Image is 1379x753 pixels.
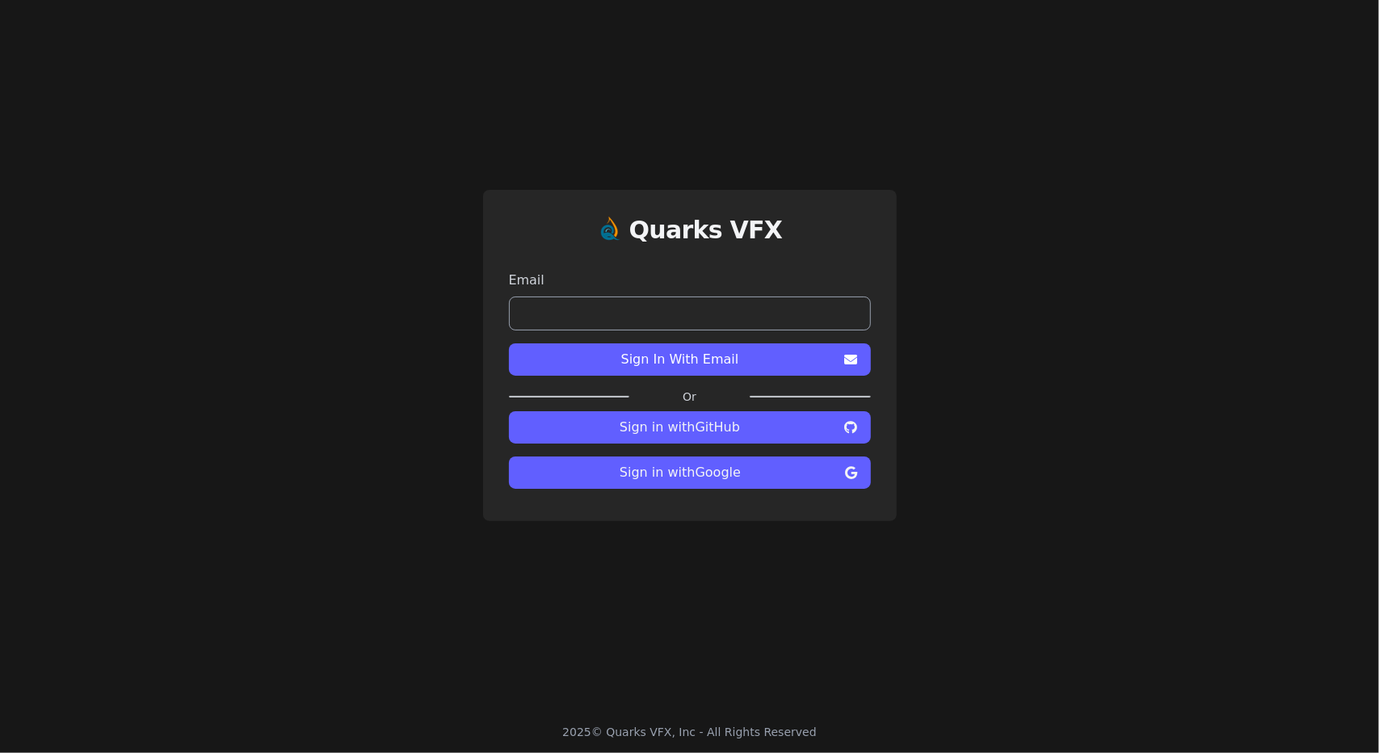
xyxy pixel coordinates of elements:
[522,463,839,482] span: Sign in with Google
[509,411,871,444] button: Sign in withGitHub
[509,456,871,489] button: Sign in withGoogle
[509,271,871,290] label: Email
[509,343,871,376] button: Sign In With Email
[629,389,749,405] label: Or
[522,350,839,369] span: Sign In With Email
[629,216,783,245] h1: Quarks VFX
[522,418,839,437] span: Sign in with GitHub
[562,724,817,740] div: 2025 © Quarks VFX, Inc - All Rights Reserved
[629,216,783,258] a: Quarks VFX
